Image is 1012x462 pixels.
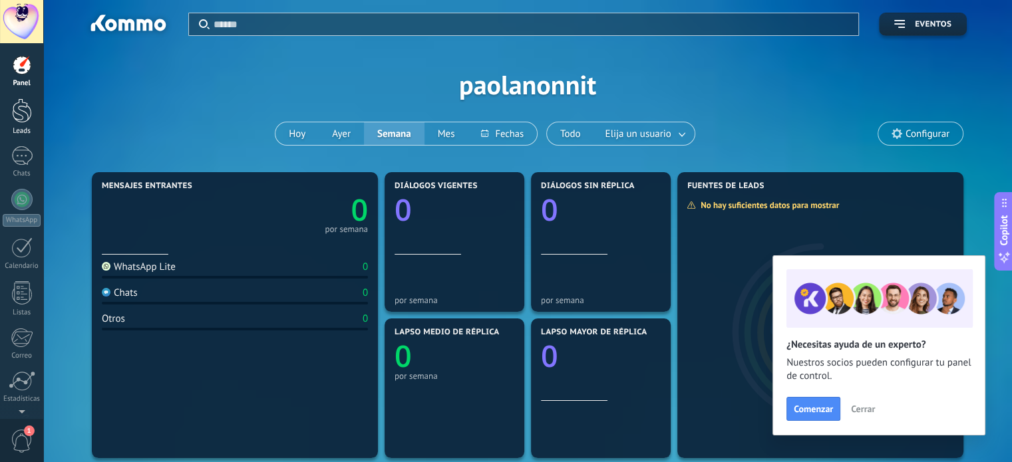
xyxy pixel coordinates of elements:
[687,181,764,191] span: Fuentes de leads
[541,295,661,305] div: por semana
[395,371,514,381] div: por semana
[786,397,840,421] button: Comenzar
[603,125,674,143] span: Elija un usuario
[541,181,635,191] span: Diálogos sin réplica
[351,189,368,230] text: 0
[395,336,412,376] text: 0
[915,20,951,29] span: Eventos
[102,181,192,191] span: Mensajes entrantes
[363,287,368,299] div: 0
[275,122,319,145] button: Hoy
[102,312,125,325] div: Otros
[541,336,558,376] text: 0
[3,170,41,178] div: Chats
[997,215,1011,245] span: Copilot
[364,122,424,145] button: Semana
[786,356,971,383] span: Nuestros socios pueden configurar tu panel de control.
[102,288,110,296] img: Chats
[851,404,875,413] span: Cerrar
[319,122,364,145] button: Ayer
[3,352,41,360] div: Correo
[395,328,500,337] span: Lapso medio de réplica
[541,328,647,337] span: Lapso mayor de réplica
[395,295,514,305] div: por semana
[3,127,41,136] div: Leads
[363,261,368,273] div: 0
[541,189,558,230] text: 0
[102,261,176,273] div: WhatsApp Lite
[687,199,848,211] div: No hay suficientes datos para mostrar
[594,122,695,145] button: Elija un usuario
[468,122,536,145] button: Fechas
[395,189,412,230] text: 0
[845,399,881,419] button: Cerrar
[3,308,41,317] div: Listas
[794,404,833,413] span: Comenzar
[3,262,41,271] div: Calendario
[879,13,967,36] button: Eventos
[395,181,478,191] span: Diálogos vigentes
[102,287,138,299] div: Chats
[786,338,971,351] h2: ¿Necesitas ayuda de un experto?
[547,122,594,145] button: Todo
[3,79,41,88] div: Panel
[363,312,368,325] div: 0
[906,128,949,140] span: Configurar
[24,425,35,436] span: 1
[235,189,368,230] a: 0
[3,395,41,404] div: Estadísticas
[102,262,110,271] img: WhatsApp Lite
[424,122,468,145] button: Mes
[3,214,41,227] div: WhatsApp
[325,226,368,233] div: por semana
